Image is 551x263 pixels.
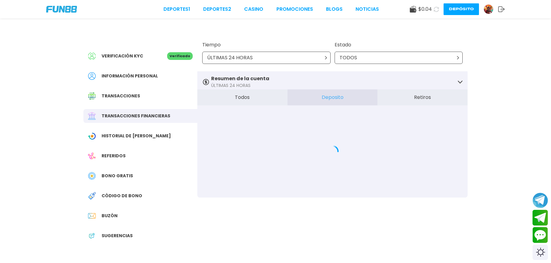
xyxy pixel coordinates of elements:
[83,49,197,63] a: Verificación KYCVerificado
[83,169,197,183] a: Free BonusBono Gratis
[167,52,193,60] p: Verificado
[88,212,96,220] img: Inbox
[102,113,170,119] span: Transacciones financieras
[46,6,77,13] img: Company Logo
[83,109,197,123] a: Financial TransactionTransacciones financieras
[533,192,548,208] button: Join telegram channel
[335,41,463,49] p: Estado
[533,245,548,260] div: Switch theme
[102,133,171,139] span: Historial de [PERSON_NAME]
[340,54,357,61] p: TODOS
[102,153,126,159] span: Referidos
[102,213,118,219] span: Buzón
[88,112,96,120] img: Financial Transaction
[88,152,96,160] img: Referral
[83,129,197,143] a: Wagering TransactionHistorial de [PERSON_NAME]
[88,92,96,100] img: Transaction History
[102,233,133,239] span: Sugerencias
[484,5,493,14] img: Avatar
[356,6,379,13] a: NOTICIAS
[102,53,143,59] span: Verificación KYC
[203,6,231,13] a: Deportes2
[211,82,269,89] p: ÚLTIMAS 24 HORAS
[88,192,96,200] img: Redeem Bonus
[83,229,197,243] a: App FeedbackSugerencias
[88,72,96,80] img: Personal
[288,89,378,105] button: Deposito
[83,69,197,83] a: PersonalInformación personal
[418,6,432,13] span: $ 0.04
[202,41,331,49] p: Tiempo
[484,4,498,14] a: Avatar
[444,3,479,15] button: Depósito
[102,173,133,179] span: Bono Gratis
[377,89,468,105] button: Retiros
[244,6,263,13] a: CASINO
[211,75,269,82] p: Resumen de la cuenta
[83,89,197,103] a: Transaction HistoryTransacciones
[197,89,288,105] button: Todos
[83,209,197,223] a: InboxBuzón
[83,149,197,163] a: ReferralReferidos
[533,210,548,226] button: Join telegram
[163,6,190,13] a: Deportes1
[83,189,197,203] a: Redeem BonusCódigo de bono
[102,93,140,99] span: Transacciones
[102,73,158,79] span: Información personal
[88,232,96,240] img: App Feedback
[326,6,343,13] a: BLOGS
[88,132,96,140] img: Wagering Transaction
[102,193,142,199] span: Código de bono
[207,54,253,61] p: ÚLTIMAS 24 HORAS
[533,227,548,243] button: Contact customer service
[88,172,96,180] img: Free Bonus
[276,6,313,13] a: Promociones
